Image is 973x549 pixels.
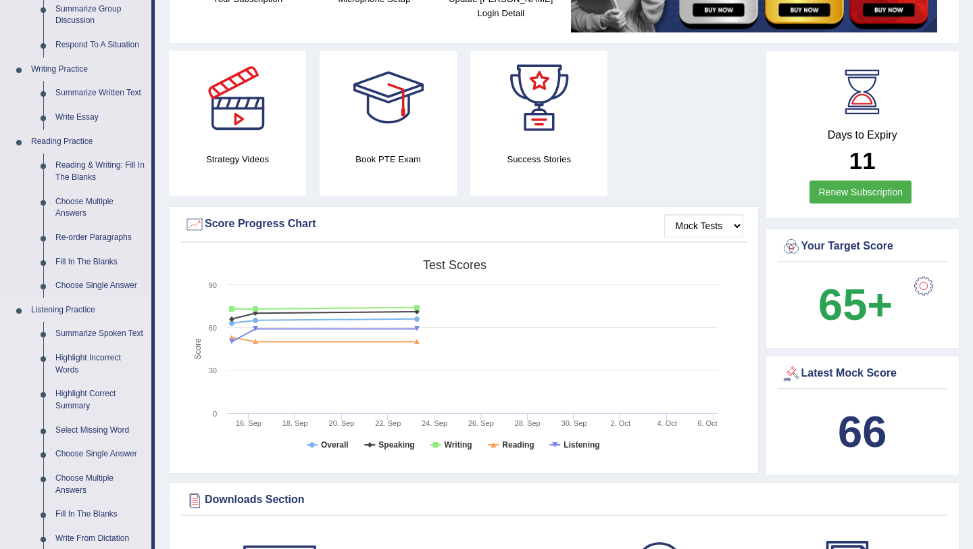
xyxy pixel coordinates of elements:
tspan: Overall [321,440,349,450]
a: Listening Practice [25,298,151,323]
div: Latest Mock Score [781,364,945,384]
a: Fill In The Blanks [49,502,151,527]
b: 65+ [818,280,893,329]
h4: Success Stories [470,152,607,166]
a: Renew Subscription [809,181,912,204]
tspan: Listening [564,440,599,450]
tspan: 2. Oct [611,419,630,427]
h4: Strategy Videos [169,152,306,166]
text: 90 [209,281,217,289]
tspan: 24. Sep [422,419,447,427]
a: Fill In The Blanks [49,250,151,274]
div: Score Progress Chart [184,214,743,235]
a: Reading & Writing: Fill In The Blanks [49,153,151,189]
tspan: 20. Sep [329,419,355,427]
a: Summarize Spoken Text [49,322,151,346]
a: Choose Single Answer [49,442,151,467]
text: 60 [209,324,217,332]
a: Choose Single Answer [49,274,151,298]
tspan: Reading [502,440,534,450]
a: Respond To A Situation [49,33,151,57]
tspan: Score [193,338,203,360]
text: 30 [209,366,217,375]
a: Writing Practice [25,57,151,82]
a: Summarize Written Text [49,81,151,105]
a: Choose Multiple Answers [49,467,151,502]
tspan: 22. Sep [375,419,401,427]
a: Choose Multiple Answers [49,190,151,226]
div: Your Target Score [781,237,945,257]
tspan: 6. Oct [697,419,717,427]
tspan: 28. Sep [515,419,541,427]
text: 0 [213,410,217,418]
a: Select Missing Word [49,419,151,443]
h4: Book PTE Exam [320,152,457,166]
tspan: 30. Sep [562,419,587,427]
a: Highlight Correct Summary [49,382,151,418]
tspan: Test scores [423,258,487,272]
b: 66 [838,407,887,456]
h4: Days to Expiry [781,129,945,141]
tspan: 4. Oct [657,419,676,427]
tspan: Writing [445,440,472,450]
a: Reading Practice [25,130,151,154]
a: Re-order Paragraphs [49,226,151,250]
a: Write Essay [49,105,151,130]
tspan: Speaking [378,440,414,450]
tspan: 18. Sep [282,419,308,427]
b: 11 [849,147,876,174]
div: Downloads Section [184,490,944,510]
a: Highlight Incorrect Words [49,346,151,382]
tspan: 26. Sep [468,419,494,427]
tspan: 16. Sep [236,419,261,427]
